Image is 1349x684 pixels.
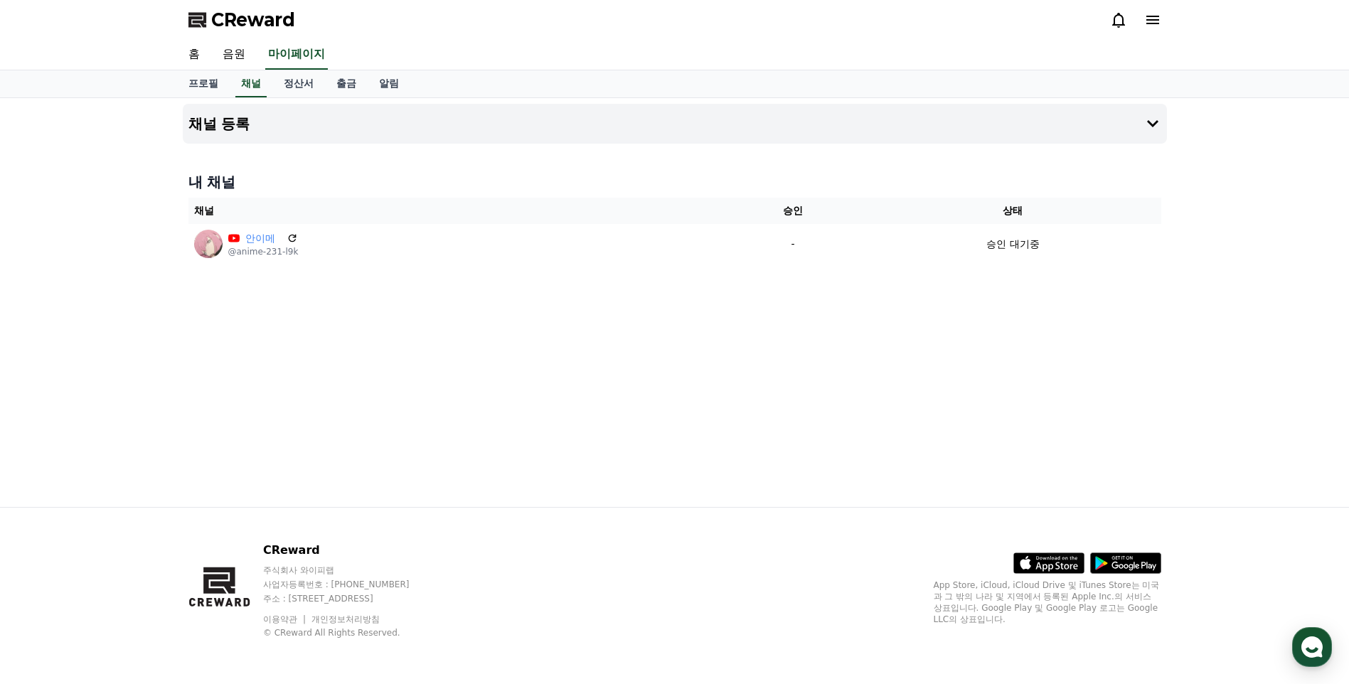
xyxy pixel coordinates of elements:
p: 주식회사 와이피랩 [263,565,437,576]
a: 알림 [368,70,410,97]
a: 채널 [235,70,267,97]
h4: 내 채널 [188,172,1161,192]
a: 마이페이지 [265,40,328,70]
img: 안이메 [194,230,223,258]
th: 승인 [721,198,865,224]
th: 상태 [865,198,1161,224]
p: - [727,237,859,252]
a: 출금 [325,70,368,97]
h4: 채널 등록 [188,116,250,132]
p: App Store, iCloud, iCloud Drive 및 iTunes Store는 미국과 그 밖의 나라 및 지역에서 등록된 Apple Inc.의 서비스 상표입니다. Goo... [934,579,1161,625]
button: 채널 등록 [183,104,1167,144]
a: 안이메 [245,231,282,246]
span: CReward [211,9,295,31]
a: CReward [188,9,295,31]
a: 이용약관 [263,614,308,624]
a: 홈 [177,40,211,70]
p: @anime-231-l9k [228,246,299,257]
p: © CReward All Rights Reserved. [263,627,437,638]
a: 프로필 [177,70,230,97]
p: 승인 대기중 [986,237,1039,252]
a: 음원 [211,40,257,70]
p: 주소 : [STREET_ADDRESS] [263,593,437,604]
p: CReward [263,542,437,559]
th: 채널 [188,198,721,224]
a: 정산서 [272,70,325,97]
p: 사업자등록번호 : [PHONE_NUMBER] [263,579,437,590]
a: 개인정보처리방침 [311,614,380,624]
